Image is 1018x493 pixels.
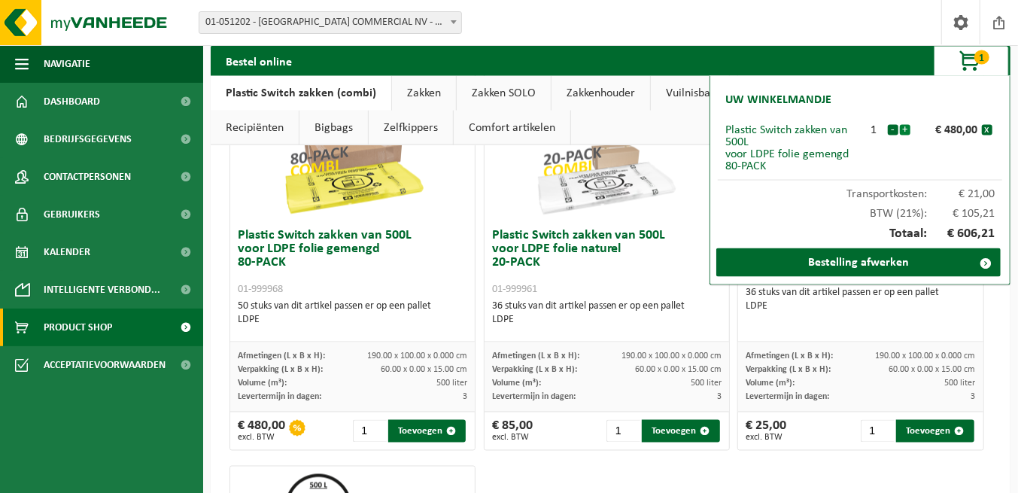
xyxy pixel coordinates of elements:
[861,420,895,443] input: 1
[369,111,453,145] a: Zelfkippers
[642,420,720,443] button: Toevoegen
[44,120,132,158] span: Bedrijfsgegevens
[492,300,722,327] div: 36 stuks van dit artikel passen er op een pallet
[492,420,533,443] div: € 85,00
[900,125,910,135] button: +
[746,352,833,361] span: Afmetingen (L x B x H):
[876,352,976,361] span: 190.00 x 100.00 x 0.000 cm
[928,208,995,220] span: € 105,21
[691,379,722,388] span: 500 liter
[746,434,786,443] span: excl. BTW
[746,420,786,443] div: € 25,00
[725,124,860,172] div: Plastic Switch zakken van 500L voor LDPE folie gemengd 80-PACK
[44,309,112,346] span: Product Shop
[635,366,722,375] span: 60.00 x 0.00 x 15.00 cm
[651,76,747,111] a: Vuilnisbakken
[238,285,283,296] span: 01-999968
[492,434,533,443] span: excl. BTW
[454,111,570,145] a: Comfort artikelen
[238,366,323,375] span: Verpakking (L x B x H):
[44,271,160,309] span: Intelligente verbond...
[896,420,974,443] button: Toevoegen
[552,76,650,111] a: Zakkenhouder
[974,50,989,65] span: 1
[44,196,100,233] span: Gebruikers
[982,125,992,135] button: x
[531,71,682,221] img: 01-999961
[238,420,285,443] div: € 480,00
[606,420,640,443] input: 1
[746,300,975,314] div: LDPE
[860,124,887,136] div: 1
[211,76,391,111] a: Plastic Switch zakken (combi)
[211,46,307,75] h2: Bestel online
[718,181,1002,200] div: Transportkosten:
[492,352,579,361] span: Afmetingen (L x B x H):
[238,352,325,361] span: Afmetingen (L x B x H):
[492,379,541,388] span: Volume (m³):
[928,227,995,241] span: € 606,21
[746,287,975,314] div: 36 stuks van dit artikel passen er op een pallet
[299,111,368,145] a: Bigbags
[718,220,1002,248] div: Totaal:
[945,379,976,388] span: 500 liter
[211,111,299,145] a: Recipiënten
[44,158,131,196] span: Contactpersonen
[44,45,90,83] span: Navigatie
[367,352,467,361] span: 190.00 x 100.00 x 0.000 cm
[971,393,976,402] span: 3
[238,229,467,297] h3: Plastic Switch zakken van 500L voor LDPE folie gemengd 80-PACK
[238,314,467,327] div: LDPE
[278,71,428,221] img: 01-999968
[889,366,976,375] span: 60.00 x 0.00 x 15.00 cm
[199,11,462,34] span: 01-051202 - GUDRUN COMMERCIAL NV - LIER
[44,83,100,120] span: Dashboard
[238,434,285,443] span: excl. BTW
[492,366,577,375] span: Verpakking (L x B x H):
[238,379,287,388] span: Volume (m³):
[492,393,576,402] span: Levertermijn in dagen:
[934,46,1009,76] button: 1
[44,346,166,384] span: Acceptatievoorwaarden
[199,12,461,33] span: 01-051202 - GUDRUN COMMERCIAL NV - LIER
[914,124,982,136] div: € 480,00
[492,285,537,296] span: 01-999961
[717,393,722,402] span: 3
[238,300,467,327] div: 50 stuks van dit artikel passen er op een pallet
[718,84,839,117] h2: Uw winkelmandje
[746,393,829,402] span: Levertermijn in dagen:
[463,393,467,402] span: 3
[746,379,795,388] span: Volume (m³):
[381,366,467,375] span: 60.00 x 0.00 x 15.00 cm
[716,248,1001,277] a: Bestelling afwerken
[388,420,466,443] button: Toevoegen
[353,420,387,443] input: 1
[621,352,722,361] span: 190.00 x 100.00 x 0.000 cm
[392,76,456,111] a: Zakken
[492,314,722,327] div: LDPE
[238,393,321,402] span: Levertermijn in dagen:
[888,125,898,135] button: -
[457,76,551,111] a: Zakken SOLO
[718,200,1002,220] div: BTW (21%):
[746,366,831,375] span: Verpakking (L x B x H):
[436,379,467,388] span: 500 liter
[492,229,722,297] h3: Plastic Switch zakken van 500L voor LDPE folie naturel 20-PACK
[928,188,995,200] span: € 21,00
[44,233,90,271] span: Kalender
